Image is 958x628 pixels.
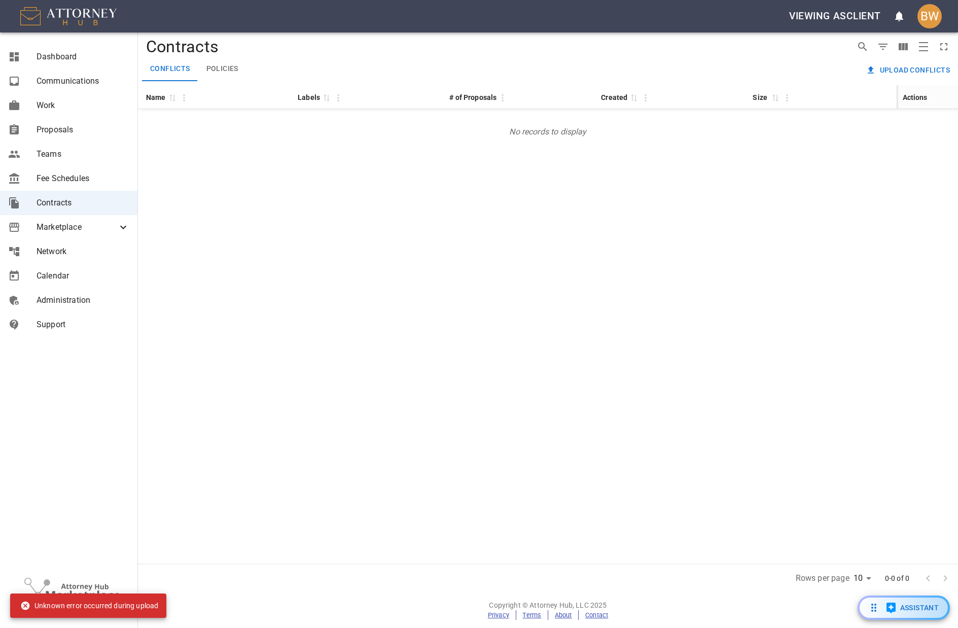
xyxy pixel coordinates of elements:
[37,221,117,233] span: Marketplace
[37,99,129,112] span: Work
[146,91,166,103] div: Name
[488,611,509,619] a: Privacy
[166,93,178,102] span: Sort by Name descending
[198,57,246,81] button: Policies
[627,93,640,102] span: Sort by Created descending
[917,4,942,28] div: BW
[494,90,511,106] button: Column Actions
[864,61,954,80] button: Upload conflicts
[37,75,129,87] span: Communications
[142,37,848,57] h4: Contracts
[37,319,129,331] span: Support
[37,51,129,63] span: Dashboard
[37,246,129,258] span: Network
[937,573,954,582] span: Go to next page
[913,37,934,57] button: Toggle density
[585,611,608,619] a: Contact
[20,7,117,25] img: AttorneyHub Logo
[142,57,198,81] button: Conflicts
[555,611,572,619] a: About
[796,572,849,584] label: Rows per page
[919,573,937,582] span: Go to previous page
[138,600,958,610] p: Copyright © Attorney Hub, LLC 2025
[753,91,769,103] div: Size
[298,91,320,103] div: Labels
[779,90,795,106] button: Column Actions
[873,37,893,57] button: Show/Hide filters
[37,172,129,185] span: Fee Schedules
[17,578,120,616] img: Attorney Hub Marketplace
[601,91,627,103] div: Created
[20,597,158,615] div: Unknown error occurred during upload
[37,197,129,209] span: Contracts
[37,294,129,306] span: Administration
[449,91,496,103] div: # of Proposals
[138,110,957,154] p: No records to display
[522,611,541,619] a: Terms
[934,37,954,57] button: Toggle full screen
[320,93,332,102] span: Sort by Labels descending
[637,90,654,106] button: Column Actions
[887,4,911,28] button: open notifications menu
[893,37,913,57] button: Show/Hide columns
[881,573,913,583] span: 0-0 of 0
[37,148,129,160] span: Teams
[853,37,873,57] button: Show/Hide search
[903,91,928,103] div: Actions
[854,570,875,586] div: Rows per page
[785,5,885,28] button: Viewing asclient
[176,90,192,106] button: Column Actions
[37,270,129,282] span: Calendar
[769,93,781,102] span: Sort by Size descending
[330,90,346,106] button: Column Actions
[37,124,129,136] span: Proposals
